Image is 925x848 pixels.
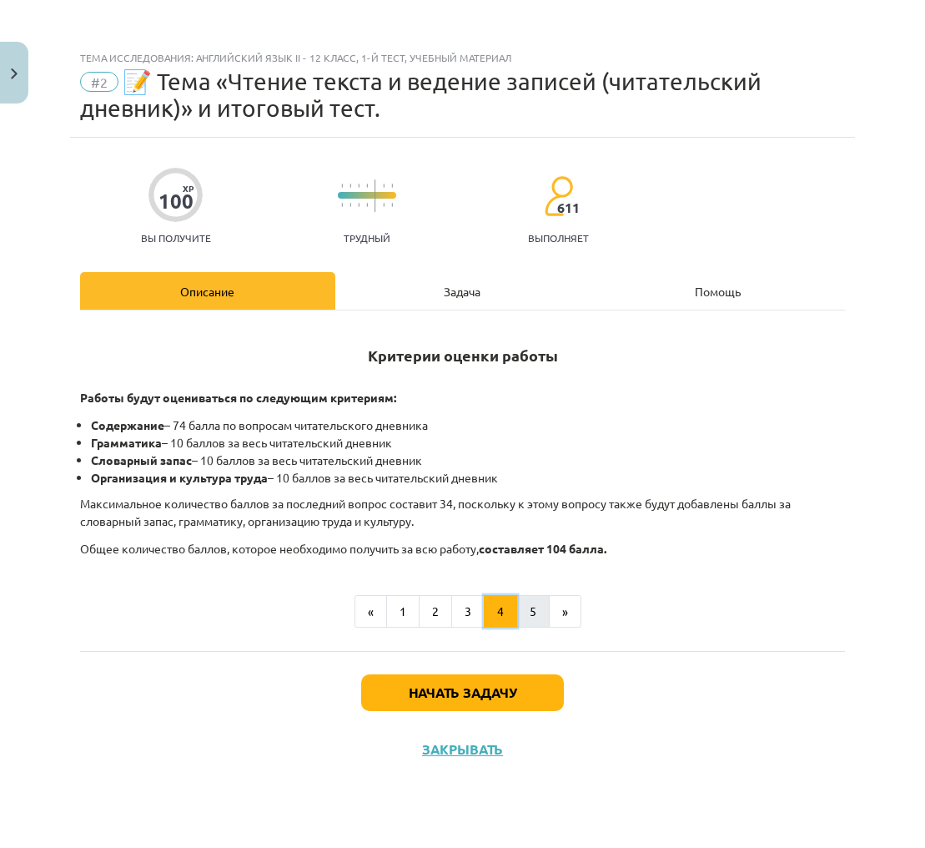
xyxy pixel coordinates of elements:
[80,541,479,556] font: Общее количество баллов, которое необходимо получить за всю работу,
[383,203,385,207] img: icon-short-line-57e1e144782c952c97e751825c79c345078a6d821885a25fce030b3d8c18986b.svg
[91,470,268,485] font: Организация и культура труда
[180,284,234,299] font: Описание
[417,741,508,758] button: Закрывать
[349,203,351,207] img: icon-short-line-57e1e144782c952c97e751825c79c345078a6d821885a25fce030b3d8c18986b.svg
[391,184,393,188] img: icon-short-line-57e1e144782c952c97e751825c79c345078a6d821885a25fce030b3d8c18986b.svg
[368,346,558,365] font: Критерии оценки работы
[383,184,385,188] img: icon-short-line-57e1e144782c952c97e751825c79c345078a6d821885a25fce030b3d8c18986b.svg
[11,68,18,79] img: icon-close-lesson-0947bae3869378f0d4975bcd49f059093ad1ed9edebbc8119c70593378902aed.svg
[158,188,194,214] font: 100
[391,203,393,207] img: icon-short-line-57e1e144782c952c97e751825c79c345078a6d821885a25fce030b3d8c18986b.svg
[80,68,762,122] font: 📝 Тема «Чтение текста и ведение записей (читательский дневник)» и итоговый тест.
[444,284,480,299] font: Задача
[162,435,392,450] font: – 10 баллов за весь читательский дневник
[192,452,422,467] font: – 10 баллов за весь читательский дневник
[530,603,536,618] font: 5
[361,674,564,711] button: Начать задачу
[400,603,406,618] font: 1
[497,603,504,618] font: 4
[484,595,517,628] button: 4
[91,417,164,432] font: Содержание
[562,603,568,618] font: »
[80,595,845,628] nav: Пример навигации по странице
[544,175,573,217] img: students-c634bb4e5e11cddfef0936a35e636f08e4e9abd3cc4e673bd6f9a4125e45ecb1.svg
[358,184,359,188] img: icon-short-line-57e1e144782c952c97e751825c79c345078a6d821885a25fce030b3d8c18986b.svg
[451,595,485,628] button: 3
[183,182,194,194] font: XP
[91,452,192,467] font: Словарный запас
[557,199,580,216] font: 611
[80,51,511,64] font: Тема исследования: Английский язык II - 12 класс, 1-й тест, учебный материал
[80,496,791,528] font: Максимальное количество баллов за последний вопрос составит 34, поскольку к этому вопросу также б...
[386,595,420,628] button: 1
[141,231,211,245] font: Вы получите
[91,73,108,90] font: #2
[695,284,741,299] font: Помощь
[432,603,439,618] font: 2
[549,595,581,628] button: »
[479,541,606,556] font: составляет 104 балла.
[366,184,368,188] img: icon-short-line-57e1e144782c952c97e751825c79c345078a6d821885a25fce030b3d8c18986b.svg
[268,470,498,485] font: – 10 баллов за весь читательский дневник
[528,231,589,245] font: выполняет
[80,390,396,405] font: Работы будут оцениваться по следующим критериям:
[465,603,471,618] font: 3
[409,684,516,701] font: Начать задачу
[91,435,162,450] font: Грамматика
[358,203,359,207] img: icon-short-line-57e1e144782c952c97e751825c79c345078a6d821885a25fce030b3d8c18986b.svg
[368,603,374,618] font: «
[422,740,503,758] font: Закрывать
[344,231,390,245] font: Трудный
[349,184,351,188] img: icon-short-line-57e1e144782c952c97e751825c79c345078a6d821885a25fce030b3d8c18986b.svg
[375,179,376,212] img: icon-long-line-d9ea69661e0d244f92f715978eff75569469978d946b2353a9bb055b3ed8787d.svg
[419,595,452,628] button: 2
[164,417,428,432] font: – 74 балла по вопросам читательского дневника
[341,184,343,188] img: icon-short-line-57e1e144782c952c97e751825c79c345078a6d821885a25fce030b3d8c18986b.svg
[341,203,343,207] img: icon-short-line-57e1e144782c952c97e751825c79c345078a6d821885a25fce030b3d8c18986b.svg
[366,203,368,207] img: icon-short-line-57e1e144782c952c97e751825c79c345078a6d821885a25fce030b3d8c18986b.svg
[516,595,550,628] button: 5
[354,595,387,628] button: «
